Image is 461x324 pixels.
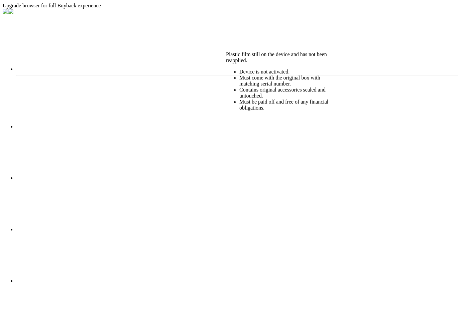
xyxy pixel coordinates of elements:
[239,75,333,87] li: Must come with the original box with matching serial number.
[226,51,333,63] p: Plastic film still on the device and has not been reapplied.
[3,9,8,14] img: firefox.png
[8,9,13,14] img: chrome.png
[239,99,333,111] li: Must be paid off and free of any financial obligations.
[3,3,458,9] div: Upgrade browser for full Buyback experience
[239,69,333,75] li: Device is not activated.
[239,87,333,99] li: Contains original accessories sealed and untouched.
